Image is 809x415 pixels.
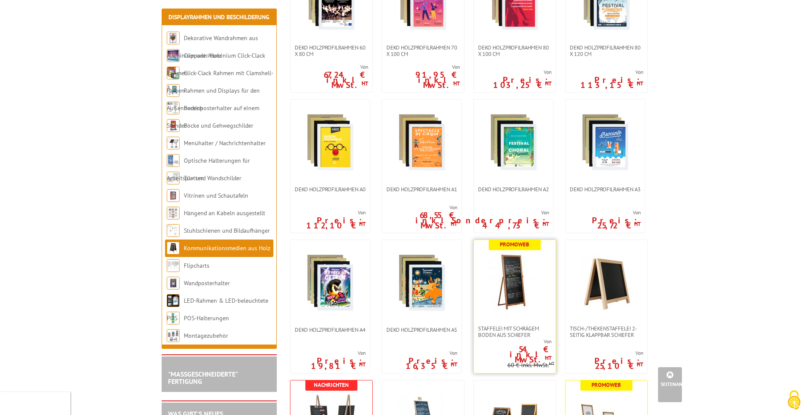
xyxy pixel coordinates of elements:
[295,327,365,333] span: Deko Holzprofilrahmen A4
[184,174,241,182] a: Tür- und Wandschilder
[478,186,549,193] span: Deko Holzprofilrahmen A2
[184,122,253,129] a: Böcke und Gehwegschilder
[167,259,180,272] img: Flipcharts
[592,215,641,231] font: Preis: 25,72 €
[577,253,636,313] img: Chevalet de Table/comptoir 2 faces Ardoise Pliant
[658,367,682,402] a: Seitenanfang
[382,204,457,211] span: Von
[167,277,180,289] img: Wandposterhalter
[167,157,250,182] a: Optische Halterungen für Arbeitsplatten
[314,381,349,389] b: Nachrichten
[184,244,270,252] a: Kommunikationsmedien aus Holz
[637,361,643,368] sup: HT
[290,327,370,333] a: Deko Holzprofilrahmen A4
[406,355,457,371] font: Preis: 16,35 €
[634,220,641,228] sup: HT
[478,325,551,338] span: Staffelei mit schrägem Boden aus Schiefer
[386,327,457,333] span: Deko Holzprofilrahmen A5
[324,69,368,91] font: 67,24 € inkl. MwSt.
[167,69,273,94] a: Click-Clack Rahmen mit Clamshell-Farben
[184,279,230,287] a: Wandposterhalter
[290,209,365,216] span: Von
[290,44,372,57] a: Deko Holzprofilrahmen 60 x 80 cm
[167,329,180,342] img: Montagezubehör
[510,344,551,365] font: 54 € inkl. MwSt.
[184,314,229,322] a: POS-Halterungen
[184,332,228,339] a: Montagezubehör
[485,253,545,313] img: Chevalet Ardoise incliné de sol
[565,186,645,193] a: Deko Holzprofilrahmen A3
[167,189,180,202] img: Vitrinen und Schautafeln
[300,253,360,313] img: Cadres Profilés Bois Déco A4
[565,350,643,357] span: Von
[167,154,180,167] img: Optische Halterungen für Arbeitsplatten
[168,370,238,386] a: "Maßgeschneiderte" FERTIGUNG
[779,386,809,415] button: Cookies (Fenster modals)
[452,209,549,216] span: Von
[452,215,549,231] font: Sonderpreis: 44,73 €
[295,44,368,57] span: Deko Holzprofilrahmen 60 x 80 cm
[382,186,461,193] a: Deko Holzprofilrahmen A1
[478,44,551,57] span: Deko Holzprofilrahmen 80 x 100 cm
[167,104,259,129] a: Bodenposterhalter auf einem Ständer
[484,112,543,172] img: Cadres Profilés Bois Déco A2
[167,32,180,44] img: Dekorative Wandrahmen aus Aluminium oder Holz
[474,338,551,345] span: Von
[570,44,643,57] span: Deko Holzprofilrahmen 80 x 120 cm
[167,137,180,149] img: Menühalter / Nachrichtenhalter
[167,224,180,237] img: Stuhlschienen und Bildaufhänger
[565,325,647,338] a: Tisch-/Thekenstaffelei 2-seitig klappbar Schiefer
[386,44,460,57] span: Deko Holzprofilrahmen 70 x 100 cm
[184,209,265,217] a: Hängend an Kabeln ausgestellt
[362,80,368,87] sup: HT
[570,186,641,193] span: Deko Holzprofilrahmen A3
[300,112,360,172] img: Cadres Profilés Bois Déco A0
[545,80,551,87] sup: HT
[167,294,180,307] img: LED-Rahmen & LED-beleuchtete POS
[474,69,551,76] span: Von
[392,112,452,172] img: Cadres Profilés Bois Déco A1
[474,325,556,338] a: Staffelei mit schrägem Boden aus Schiefer
[451,361,457,368] sup: HT
[167,242,180,254] img: Kommunikationsmedien aus Holz
[167,297,268,322] a: LED-Rahmen & LED-beleuchtete POS
[386,186,457,193] span: Deko Holzprofilrahmen A1
[167,87,260,112] a: Rahmen und Displays für den Außenbereich
[359,220,365,228] sup: HT
[184,139,266,147] a: Menühalter / Nachrichtenhalter
[382,64,460,70] span: Von
[474,186,553,193] a: Deko Holzprofilrahmen A2
[507,361,549,369] font: 60 € inkl. MwSt.
[580,74,643,91] font: Preis: 113,15 €
[167,207,180,219] img: Hängend an Kabeln ausgestellt
[415,210,457,231] font: 68,55 € inkl. MwSt.
[545,354,551,362] sup: HT
[575,112,635,172] img: Cadres Profilés Bois Déco A3
[295,186,365,193] span: Deko Holzprofilrahmen A0
[290,64,368,70] span: Von
[594,355,643,371] font: Preis: 25,10 €
[290,350,365,357] span: Von
[592,381,621,389] b: Promoweb
[290,186,370,193] a: Deko Holzprofilrahmen A0
[637,80,643,87] sup: HT
[451,220,457,228] sup: HT
[168,13,270,21] a: Displayrahmen und Beschilderung
[549,360,554,366] sup: HT
[474,44,556,57] a: Deko Holzprofilrahmen 80 x 100 cm
[570,325,643,338] span: Tisch-/Thekenstaffelei 2-seitig klappbar Schiefer
[565,44,647,57] a: Deko Holzprofilrahmen 80 x 120 cm
[565,69,643,76] span: Von
[167,52,265,77] a: Clippant Aluminium Click-Clack Rahmen
[184,192,248,199] a: Vitrinen und Schautafeln
[184,227,270,234] a: Stuhlschienen und Bildaufhänger
[382,44,464,57] a: Deko Holzprofilrahmen 70 x 100 cm
[542,220,549,228] sup: HT
[311,355,365,371] font: Preis: 19,81 €
[392,253,452,313] img: Cadres Profilés Bois Déco A5
[500,241,529,248] b: Promoweb
[415,69,460,91] font: 91,95 € inkl. MwSt.
[382,327,461,333] a: Deko Holzprofilrahmen A5
[184,262,209,269] a: Flipcharts
[453,80,460,87] sup: HT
